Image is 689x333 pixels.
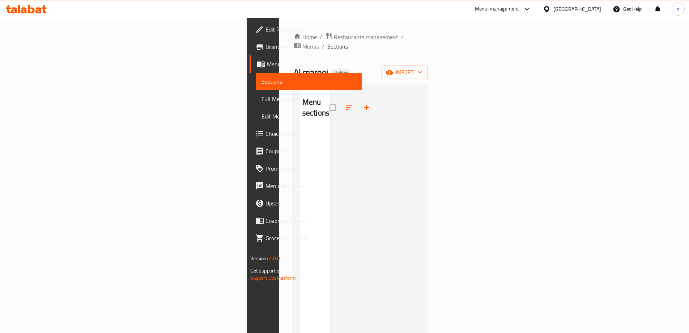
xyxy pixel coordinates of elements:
[261,112,356,121] span: Edit Menu
[250,55,362,73] a: Menus
[250,212,362,229] a: Coverage Report
[475,5,519,13] div: Menu-management
[256,108,362,125] a: Edit Menu
[267,60,356,68] span: Menus
[265,25,356,34] span: Edit Restaurant
[250,125,362,142] a: Choice Groups
[265,234,356,242] span: Grocery Checklist
[250,177,362,195] a: Menu disclaimer
[250,38,362,55] a: Branches
[553,5,601,13] div: [GEOGRAPHIC_DATA]
[299,125,330,131] nav: Menu sections
[265,216,356,225] span: Coverage Report
[265,182,356,190] span: Menu disclaimer
[250,266,284,275] span: Get support on:
[382,66,428,79] button: import
[325,32,398,42] a: Restaurants management
[387,68,422,77] span: import
[265,42,356,51] span: Branches
[269,254,280,263] span: 1.0.0
[334,33,398,41] span: Restaurants management
[250,254,268,263] span: Version:
[265,129,356,138] span: Choice Groups
[250,160,362,177] a: Promotions
[677,5,680,13] span: n
[250,142,362,160] a: Coupons
[261,95,356,103] span: Full Menu View
[250,21,362,38] a: Edit Restaurant
[358,99,375,116] button: Add section
[256,73,362,90] a: Sections
[265,164,356,173] span: Promotions
[265,199,356,208] span: Upsell
[250,195,362,212] a: Upsell
[250,273,296,283] a: Support.OpsPlatform
[401,33,404,41] li: /
[256,90,362,108] a: Full Menu View
[265,147,356,155] span: Coupons
[261,77,356,86] span: Sections
[250,229,362,247] a: Grocery Checklist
